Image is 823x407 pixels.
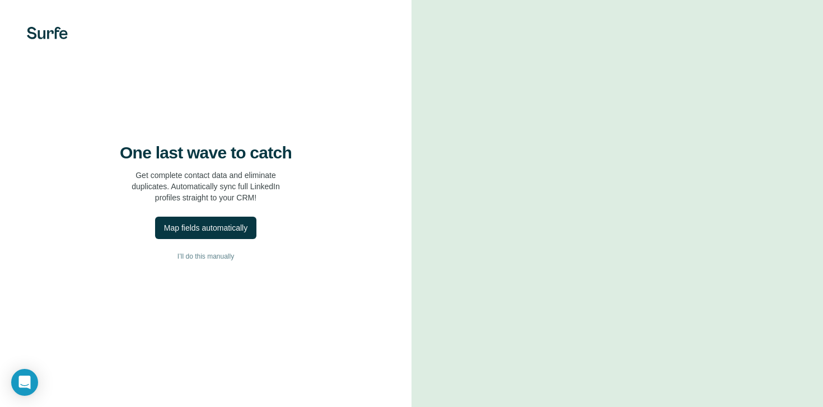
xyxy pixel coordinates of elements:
[155,217,256,239] button: Map fields automatically
[132,170,280,203] p: Get complete contact data and eliminate duplicates. Automatically sync full LinkedIn profiles str...
[177,251,234,261] span: I’ll do this manually
[164,222,247,233] div: Map fields automatically
[27,27,68,39] img: Surfe's logo
[22,248,389,265] button: I’ll do this manually
[120,143,292,163] h4: One last wave to catch
[11,369,38,396] div: Open Intercom Messenger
